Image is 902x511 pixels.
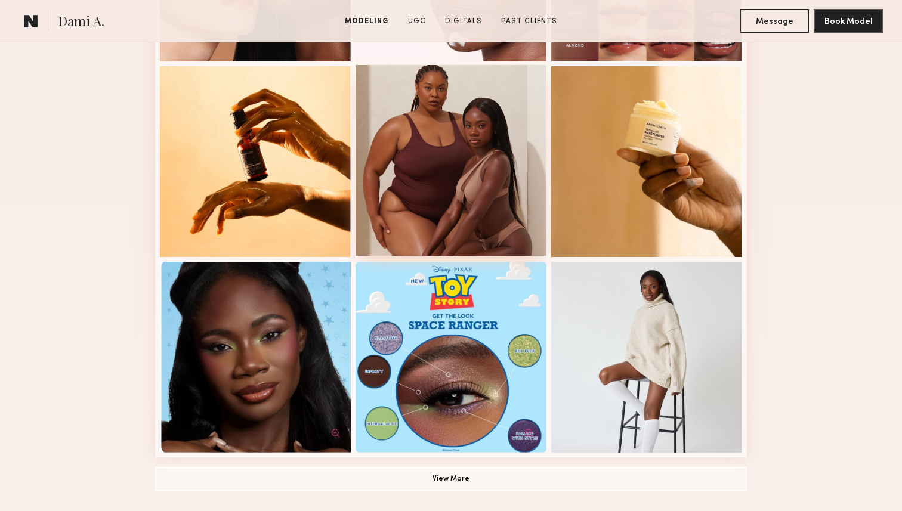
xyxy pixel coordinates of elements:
a: Digitals [440,16,487,27]
a: UGC [403,16,431,27]
a: Modeling [340,16,394,27]
button: Message [740,9,809,33]
button: View More [155,467,747,491]
button: Book Model [814,9,883,33]
a: Book Model [814,16,883,26]
a: Past Clients [496,16,562,27]
span: Dami A. [58,12,104,33]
